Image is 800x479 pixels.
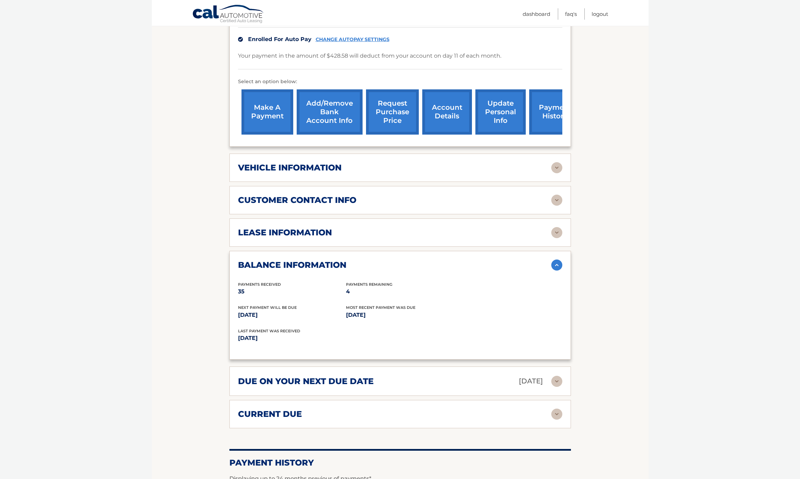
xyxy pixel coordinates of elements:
h2: customer contact info [238,195,356,205]
h2: due on your next due date [238,376,374,387]
p: [DATE] [238,333,400,343]
p: Your payment in the amount of $428.58 will deduct from your account on day 11 of each month. [238,51,501,61]
a: Logout [592,8,608,20]
a: make a payment [241,89,293,135]
p: Select an option below: [238,78,562,86]
h2: Payment History [229,458,571,468]
p: [DATE] [346,310,454,320]
span: Last Payment was received [238,329,300,333]
a: update personal info [475,89,526,135]
span: Most Recent Payment Was Due [346,305,415,310]
a: CHANGE AUTOPAY SETTINGS [316,37,389,42]
a: account details [422,89,472,135]
h2: balance information [238,260,346,270]
a: Dashboard [523,8,550,20]
a: Add/Remove bank account info [297,89,363,135]
p: [DATE] [238,310,346,320]
img: accordion-active.svg [551,260,562,271]
a: request purchase price [366,89,419,135]
img: accordion-rest.svg [551,227,562,238]
span: Enrolled For Auto Pay [248,36,312,42]
img: check.svg [238,37,243,42]
img: accordion-rest.svg [551,376,562,387]
span: Payments Received [238,282,281,287]
img: accordion-rest.svg [551,162,562,173]
a: payment history [529,89,581,135]
h2: current due [238,409,302,419]
img: accordion-rest.svg [551,409,562,420]
p: 35 [238,287,346,296]
a: Cal Automotive [192,4,265,25]
h2: lease information [238,227,332,238]
h2: vehicle information [238,163,342,173]
span: Next Payment will be due [238,305,297,310]
p: 4 [346,287,454,296]
p: [DATE] [519,375,543,387]
a: FAQ's [565,8,577,20]
img: accordion-rest.svg [551,195,562,206]
span: Payments Remaining [346,282,392,287]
